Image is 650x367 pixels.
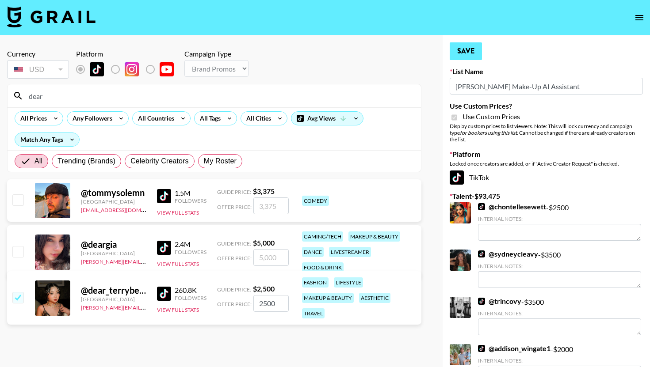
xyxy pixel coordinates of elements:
img: TikTok [478,298,485,305]
button: View Full Stats [157,209,199,216]
img: TikTok [90,62,104,76]
input: Search by User Name [23,89,416,103]
img: TikTok [157,189,171,203]
div: Match Any Tags [15,133,79,146]
div: 260.8K [175,286,206,295]
div: Internal Notes: [478,357,641,364]
img: YouTube [160,62,174,76]
span: Celebrity Creators [130,156,189,166]
span: Guide Price: [217,286,251,293]
div: Platform [76,49,181,58]
span: My Roster [204,156,237,166]
div: @ deargia [81,239,146,250]
label: Talent - $ 93,475 [450,192,643,201]
div: Display custom prices to list viewers. Note: This will lock currency and campaign type . Cannot b... [450,123,643,143]
div: Currency is locked to USD [7,58,69,80]
span: Use Custom Prices [463,112,520,121]
span: Guide Price: [217,240,251,247]
a: [PERSON_NAME][EMAIL_ADDRESS][PERSON_NAME][DOMAIN_NAME] [81,303,254,311]
div: Followers [175,295,206,301]
a: @addison_wingate1 [478,344,551,353]
img: TikTok [157,241,171,255]
span: Guide Price: [217,189,251,195]
img: Instagram [125,62,139,76]
div: All Prices [15,112,49,125]
button: View Full Stats [157,306,199,313]
div: lifestyle [334,277,363,288]
span: Trending (Brands) [57,156,115,166]
div: All Countries [133,112,176,125]
label: Use Custom Prices? [450,102,643,110]
div: @ tommysolemn [81,187,146,198]
img: Grail Talent [7,6,96,27]
span: All [34,156,42,166]
button: View Full Stats [157,261,199,267]
div: Followers [175,249,206,255]
div: Internal Notes: [478,216,641,222]
div: [GEOGRAPHIC_DATA] [81,250,146,257]
img: TikTok [478,203,485,210]
div: @ dear_terryberry [81,285,146,296]
div: All Cities [241,112,273,125]
img: TikTok [157,287,171,301]
div: List locked to TikTok. [76,60,181,79]
label: List Name [450,67,643,76]
em: for bookers using this list [460,129,517,136]
button: open drawer [631,9,648,26]
input: 5,000 [253,249,289,266]
div: fashion [302,277,329,288]
div: travel [302,308,325,318]
img: TikTok [478,250,485,257]
input: 3,375 [253,197,289,214]
div: [GEOGRAPHIC_DATA] [81,198,146,205]
div: TikTok [450,170,643,185]
div: aesthetic [359,293,390,303]
div: Followers [175,197,206,204]
strong: $ 3,375 [253,187,275,195]
input: 2,500 [253,295,289,312]
a: @sydneycleavy [478,250,538,258]
div: Campaign Type [184,49,249,58]
div: comedy [302,196,329,206]
strong: $ 5,000 [253,238,275,247]
div: Internal Notes: [478,263,641,269]
div: food & drink [302,262,344,272]
div: Currency [7,49,69,58]
span: Offer Price: [217,204,252,210]
div: Avg Views [291,112,363,125]
div: Any Followers [67,112,114,125]
div: - $ 2500 [478,202,641,241]
span: Offer Price: [217,301,252,307]
div: 2.4M [175,240,206,249]
div: - $ 3500 [478,250,641,288]
div: Internal Notes: [478,310,641,317]
span: Offer Price: [217,255,252,261]
label: Platform [450,150,643,159]
a: [PERSON_NAME][EMAIL_ADDRESS][DOMAIN_NAME] [81,257,212,265]
button: Save [450,42,482,60]
strong: $ 2,500 [253,284,275,293]
img: TikTok [450,170,464,185]
a: @chontellesewett [478,202,546,211]
div: Locked once creators are added, or if "Active Creator Request" is checked. [450,160,643,167]
div: All Tags [195,112,222,125]
img: TikTok [478,345,485,352]
div: makeup & beauty [302,293,354,303]
div: gaming/tech [302,231,343,242]
div: dance [302,247,324,257]
div: livestreamer [329,247,371,257]
a: [EMAIL_ADDRESS][DOMAIN_NAME] [81,205,170,213]
div: [GEOGRAPHIC_DATA] [81,296,146,303]
div: 1.5M [175,189,206,197]
div: USD [9,62,67,77]
div: makeup & beauty [348,231,400,242]
div: - $ 3500 [478,297,641,335]
a: @trincovy [478,297,521,306]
